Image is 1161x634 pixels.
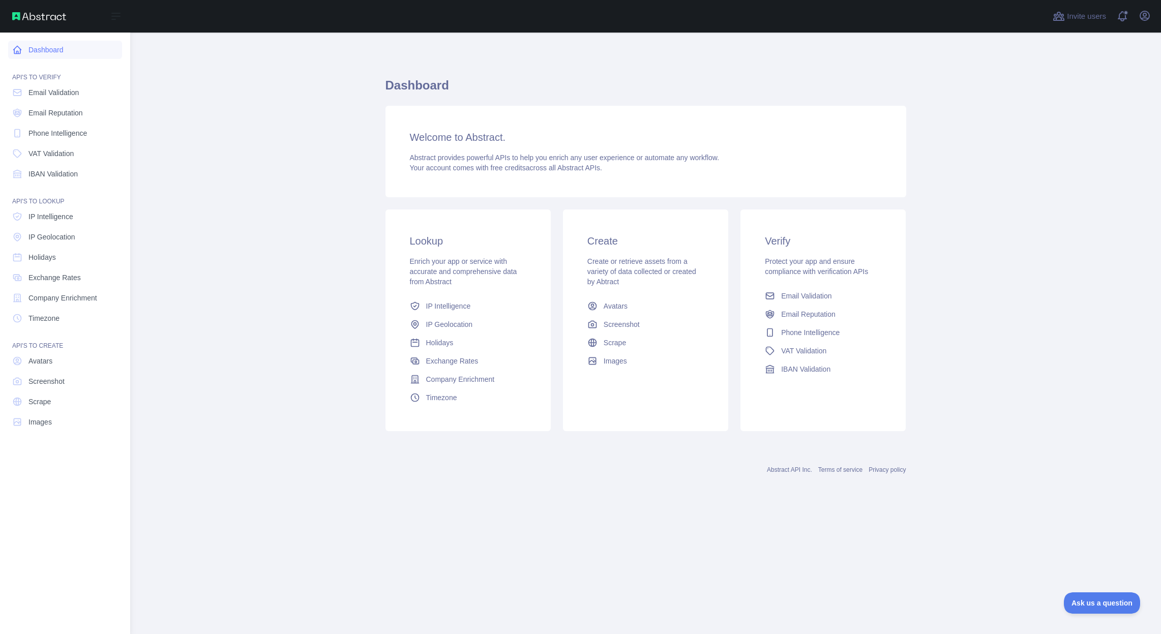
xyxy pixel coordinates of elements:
[28,108,83,118] span: Email Reputation
[28,212,73,222] span: IP Intelligence
[426,301,471,311] span: IP Intelligence
[761,305,885,323] a: Email Reputation
[781,327,840,338] span: Phone Intelligence
[583,334,708,352] a: Scrape
[8,124,122,142] a: Phone Intelligence
[8,207,122,226] a: IP Intelligence
[8,352,122,370] a: Avatars
[406,315,530,334] a: IP Geolocation
[1064,592,1141,614] iframe: Toggle Customer Support
[8,268,122,287] a: Exchange Rates
[406,352,530,370] a: Exchange Rates
[28,356,52,366] span: Avatars
[781,291,831,301] span: Email Validation
[1051,8,1108,24] button: Invite users
[426,338,454,348] span: Holidays
[587,234,704,248] h3: Create
[583,315,708,334] a: Screenshot
[28,417,52,427] span: Images
[8,165,122,183] a: IBAN Validation
[28,232,75,242] span: IP Geolocation
[426,393,457,403] span: Timezone
[761,287,885,305] a: Email Validation
[8,104,122,122] a: Email Reputation
[12,12,66,20] img: Abstract API
[406,297,530,315] a: IP Intelligence
[28,273,81,283] span: Exchange Rates
[28,376,65,386] span: Screenshot
[426,356,479,366] span: Exchange Rates
[761,360,885,378] a: IBAN Validation
[28,169,78,179] span: IBAN Validation
[761,323,885,342] a: Phone Intelligence
[604,301,628,311] span: Avatars
[491,164,526,172] span: free credits
[1067,11,1106,22] span: Invite users
[406,370,530,388] a: Company Enrichment
[28,87,79,98] span: Email Validation
[765,257,868,276] span: Protect your app and ensure compliance with verification APIs
[8,144,122,163] a: VAT Validation
[406,334,530,352] a: Holidays
[8,289,122,307] a: Company Enrichment
[781,309,836,319] span: Email Reputation
[8,41,122,59] a: Dashboard
[28,148,74,159] span: VAT Validation
[869,466,906,473] a: Privacy policy
[8,309,122,327] a: Timezone
[8,248,122,266] a: Holidays
[28,128,87,138] span: Phone Intelligence
[765,234,881,248] h3: Verify
[604,356,627,366] span: Images
[587,257,696,286] span: Create or retrieve assets from a variety of data collected or created by Abtract
[8,228,122,246] a: IP Geolocation
[8,329,122,350] div: API'S TO CREATE
[28,252,56,262] span: Holidays
[781,346,826,356] span: VAT Validation
[410,154,720,162] span: Abstract provides powerful APIs to help you enrich any user experience or automate any workflow.
[28,313,59,323] span: Timezone
[406,388,530,407] a: Timezone
[8,185,122,205] div: API'S TO LOOKUP
[604,338,626,348] span: Scrape
[410,234,526,248] h3: Lookup
[426,319,473,329] span: IP Geolocation
[818,466,862,473] a: Terms of service
[426,374,495,384] span: Company Enrichment
[410,130,882,144] h3: Welcome to Abstract.
[583,297,708,315] a: Avatars
[410,164,602,172] span: Your account comes with across all Abstract APIs.
[761,342,885,360] a: VAT Validation
[767,466,812,473] a: Abstract API Inc.
[8,372,122,390] a: Screenshot
[385,77,906,102] h1: Dashboard
[8,61,122,81] div: API'S TO VERIFY
[28,397,51,407] span: Scrape
[781,364,830,374] span: IBAN Validation
[604,319,640,329] span: Screenshot
[8,393,122,411] a: Scrape
[28,293,97,303] span: Company Enrichment
[583,352,708,370] a: Images
[8,413,122,431] a: Images
[410,257,517,286] span: Enrich your app or service with accurate and comprehensive data from Abstract
[8,83,122,102] a: Email Validation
